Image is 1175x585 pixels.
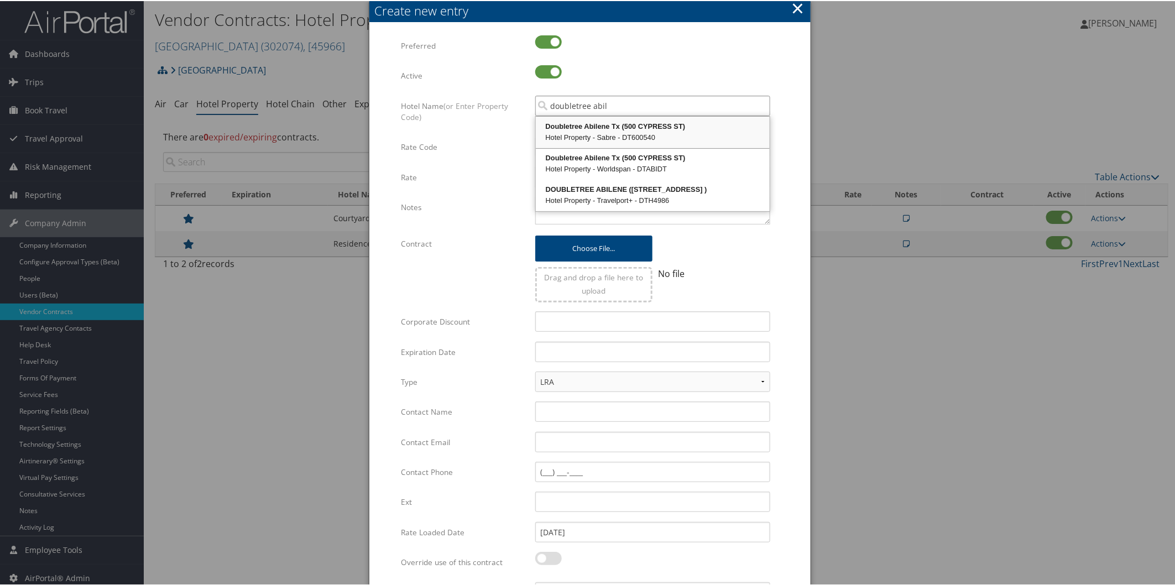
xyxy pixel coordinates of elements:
div: Hotel Property - Travelport+ - DTH4986 [537,194,768,205]
label: Rate Loaded Date [401,521,526,542]
span: Drag and drop a file here to upload [545,271,644,295]
label: Expiration Date [401,341,526,362]
div: Doubletree Abilene Tx (500 CYPRESS ST) [537,152,768,163]
label: Preferred [401,34,526,55]
div: Hotel Property - Sabre - DT600540 [537,131,768,142]
div: Hotel Property - Worldspan - DTABIDT [537,163,768,174]
div: Create new entry [375,1,811,18]
label: Active [401,64,526,85]
label: Notes [401,196,526,217]
label: Contract [401,232,526,253]
input: (___) ___-____ [535,461,770,481]
label: Ext [401,490,526,511]
div: Doubletree Abilene Tx (500 CYPRESS ST) [537,120,768,131]
div: DOUBLETREE ABILENE ([STREET_ADDRESS] ) [537,183,768,194]
label: Corporate Discount [401,310,526,331]
span: (or Enter Property Code) [401,100,508,121]
label: Contact Name [401,400,526,421]
label: Override use of this contract [401,551,526,572]
label: Rate Code [401,135,526,156]
label: Contact Email [401,431,526,452]
label: Rate [401,166,526,187]
label: Type [401,370,526,391]
span: No file [658,267,685,279]
label: Contact Phone [401,461,526,482]
label: Hotel Name [401,95,526,127]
